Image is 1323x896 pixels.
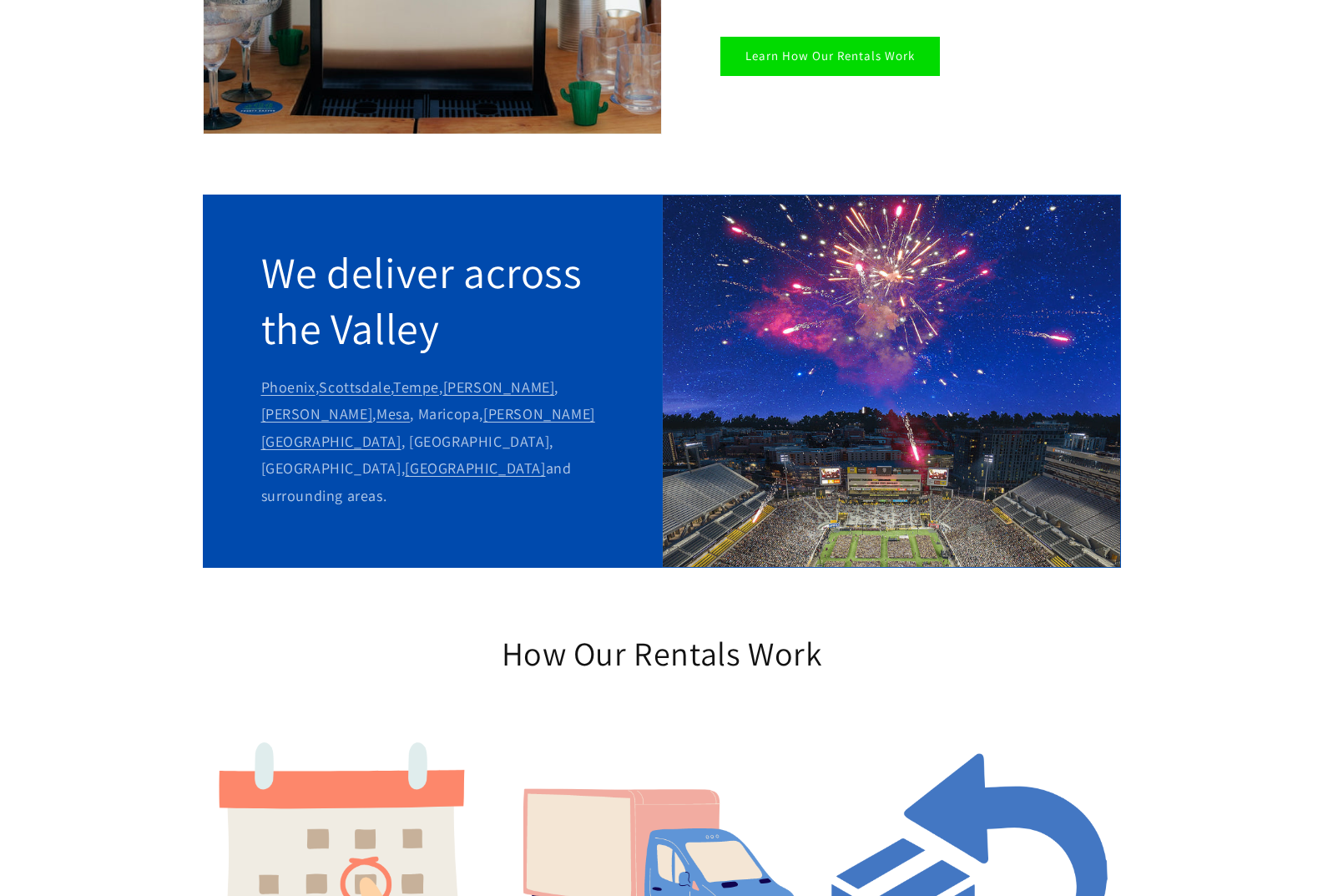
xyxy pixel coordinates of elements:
a: [PERSON_NAME] [261,404,373,423]
p: , , , , , , Maricopa, , [GEOGRAPHIC_DATA], [GEOGRAPHIC_DATA], and surrounding areas. [261,374,603,509]
a: Learn How Our Rentals Work [720,37,940,76]
a: Phoenix [261,377,316,397]
a: [PERSON_NAME] [443,377,555,397]
a: Mesa [376,404,410,423]
a: Scottsdale [319,377,391,397]
h2: How Our Rentals Work [336,631,987,675]
a: [PERSON_NAME][GEOGRAPHIC_DATA] [261,404,595,450]
a: [GEOGRAPHIC_DATA] [405,458,545,478]
a: Tempe [393,377,439,397]
h2: We deliver across the Valley [261,245,603,357]
img: Margarita machine tempe [663,195,1120,567]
